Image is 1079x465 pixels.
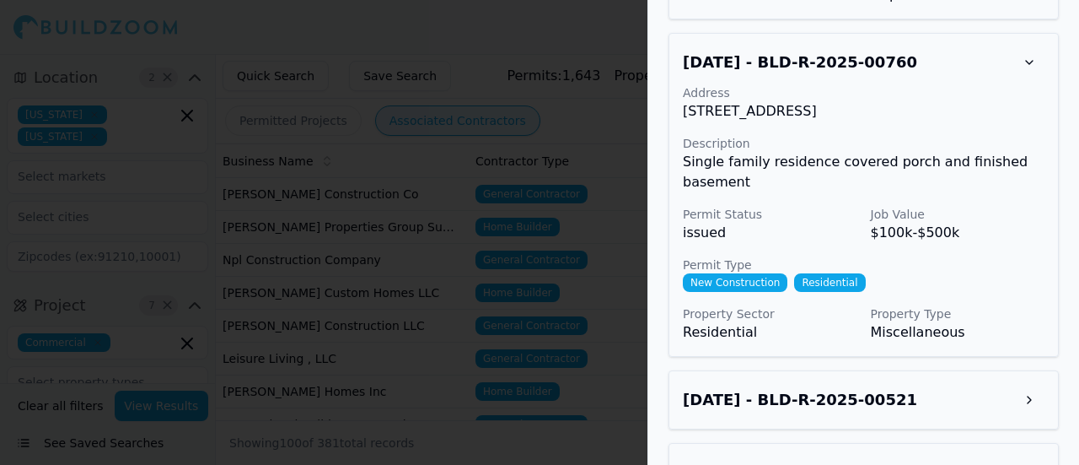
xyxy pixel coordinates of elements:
[794,273,865,292] span: Residential
[871,206,1045,223] p: Job Value
[683,257,1044,273] p: Permit Type
[683,273,787,292] span: New Construction
[871,322,1045,343] p: Miscellaneous
[683,223,857,243] p: issued
[683,84,1044,101] p: Address
[683,206,857,223] p: Permit Status
[683,305,857,322] p: Property Sector
[683,51,917,74] h3: [DATE] - BLD-R-2025-00760
[683,388,917,412] h3: [DATE] - BLD-R-2025-00521
[683,322,857,343] p: Residential
[683,152,1044,192] p: Single family residence covered porch and finished basement
[871,223,1045,243] p: $100k-$500k
[683,101,1044,122] p: [STREET_ADDRESS]
[683,135,1044,152] p: Description
[871,305,1045,322] p: Property Type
